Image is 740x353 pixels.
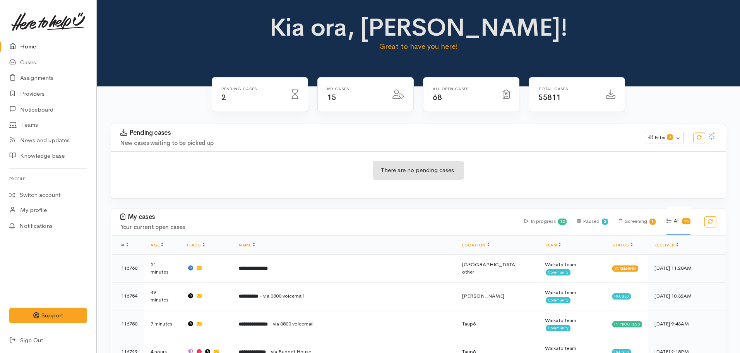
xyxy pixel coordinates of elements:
[144,310,181,338] td: 7 minutes
[9,174,87,184] h6: Profile
[267,41,570,52] p: Great to have you here!
[327,87,383,91] h6: My cases
[654,243,678,248] a: Received
[112,254,144,282] td: 116760
[259,293,304,299] span: - via 0800 voicemail
[538,87,597,91] h6: Total cases
[187,243,205,248] a: Flags
[373,161,464,180] div: There are no pending cases.
[539,310,606,338] td: Waikato team
[546,297,570,303] span: Community
[120,213,515,221] h3: My cases
[327,93,336,102] span: 15
[667,134,673,140] span: 0
[645,132,684,143] button: Filter0
[151,243,163,248] a: Age
[221,87,282,91] h6: Pending cases
[112,310,144,338] td: 116750
[112,282,144,310] td: 116754
[120,140,636,146] h4: New cases waiting to be picked up
[545,243,561,248] a: Team
[560,219,565,224] b: 12
[612,293,631,300] div: Paused
[462,261,521,276] span: [GEOGRAPHIC_DATA] - other
[546,269,570,276] span: Community
[546,325,570,331] span: Community
[433,87,493,91] h6: All Open cases
[648,310,726,338] td: [DATE] 9:43AM
[462,243,490,248] a: Location
[619,208,656,235] div: Screening
[539,254,606,282] td: Waikato team
[612,321,642,327] div: In progress
[120,224,515,231] h4: Your current open cases
[267,14,570,41] h1: Kia ora, [PERSON_NAME]!
[651,219,654,224] b: 1
[121,243,128,248] span: #
[612,243,633,248] a: Status
[666,207,690,235] div: All
[577,208,608,235] div: Paused
[144,254,181,282] td: 51 minutes
[648,254,726,282] td: [DATE] 11:20AM
[269,320,313,327] span: - via 0800 voicemail
[604,219,606,224] b: 2
[538,93,561,102] span: 55811
[648,282,726,310] td: [DATE] 10:32AM
[239,243,255,248] a: Name
[612,265,638,272] div: Screening
[9,308,87,324] button: Support
[221,93,226,102] span: 2
[524,208,567,235] div: In progress
[120,129,636,137] h3: Pending cases
[462,320,476,327] span: Taupō
[539,282,606,310] td: Waikato team
[462,293,504,299] span: [PERSON_NAME]
[433,93,442,102] span: 68
[684,219,689,224] b: 15
[144,282,181,310] td: 49 minutes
